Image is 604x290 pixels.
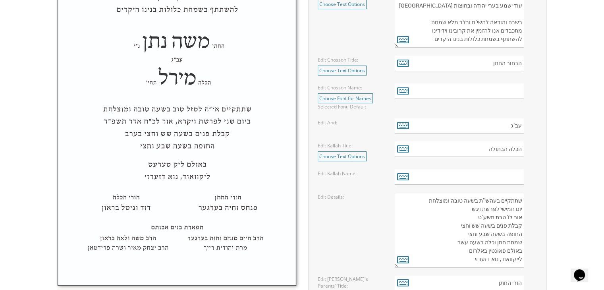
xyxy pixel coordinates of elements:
[318,119,337,126] label: Edit And:
[318,93,373,103] a: Choose Font for Names
[318,151,367,161] a: Choose Text Options
[395,193,524,268] textarea: שתתקיים בעהשי"ת בשעה טובה ומוצלחת יום חמישי לפרשת ויגש אור לו' טבת תשע"ט קבלת פנים בשעה שש וחצי ה...
[318,170,357,177] label: Edit Kallah Name:
[318,84,362,91] label: Edit Chosson Name:
[318,193,344,200] label: Edit Details:
[571,258,596,282] iframe: chat widget
[318,276,383,289] label: Edit [PERSON_NAME]'s Parents' Title:
[318,66,367,75] a: Choose Text Options
[318,103,383,110] div: Selected Font: Default
[318,142,353,149] label: Edit Kallah Title:
[318,56,358,63] label: Edit Chosson Title:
